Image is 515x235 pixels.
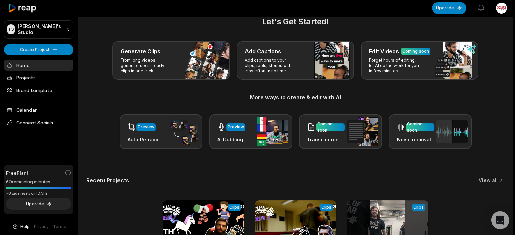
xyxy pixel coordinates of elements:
p: Forget hours of editing, let AI do the work for you in few minutes. [369,57,422,74]
h3: Transcription [307,136,345,143]
button: Upgrade [432,2,466,14]
a: Home [4,60,73,71]
a: Projects [4,72,73,83]
div: Open Intercom Messenger [491,211,509,229]
span: Free Plan! [6,169,28,177]
img: transcription.png [347,117,378,146]
h3: More ways to create & edit with AI [86,93,505,101]
span: Help [20,224,30,230]
h2: Let's Get Started! [86,16,505,28]
a: Terms [53,224,66,230]
img: noise_removal.png [436,120,468,143]
button: Create Project [4,44,73,55]
h2: Recent Projects [86,177,129,184]
h3: AI Dubbing [217,136,245,143]
div: Coming soon [317,121,343,133]
div: Preview [138,124,154,130]
h3: Auto Reframe [128,136,160,143]
span: Connect Socials [4,117,73,129]
div: Coming soon [402,48,429,54]
div: Preview [228,124,244,130]
button: Help [12,224,30,230]
h3: Noise removal [397,136,434,143]
a: View all [479,177,498,184]
a: Brand template [4,85,73,96]
h3: Generate Clips [121,47,160,55]
div: TS [7,24,15,34]
p: Add captions to your clips, reels, stories with less effort in no time. [245,57,297,74]
div: Coming soon [407,121,433,133]
div: *Usage resets on [DATE] [6,191,71,196]
p: From long videos generate social ready clips in one click. [121,57,173,74]
a: Privacy [34,224,49,230]
button: Upgrade [6,198,71,210]
p: [PERSON_NAME]'s Studio [18,23,64,36]
div: 60 remaining minutes [6,179,71,185]
h3: Edit Videos [369,47,399,55]
a: Calendar [4,104,73,115]
img: auto_reframe.png [167,119,198,145]
img: ai_dubbing.png [257,117,288,146]
h3: Add Captions [245,47,281,55]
